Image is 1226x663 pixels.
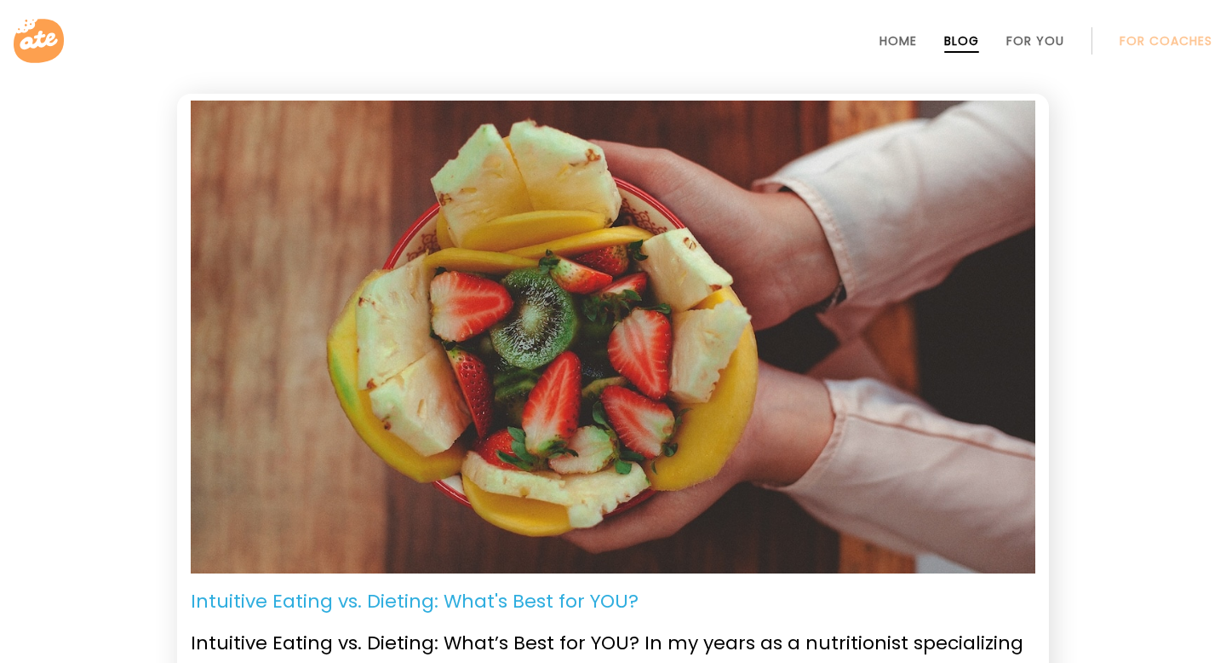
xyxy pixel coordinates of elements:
[944,34,979,48] a: Blog
[191,101,1035,574] img: Intuitive Eating. Image: Unsplash-giancarlo-duarte
[1120,34,1212,48] a: For Coaches
[1006,34,1064,48] a: For You
[191,587,639,615] p: Intuitive Eating vs. Dieting: What's Best for YOU?
[879,34,917,48] a: Home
